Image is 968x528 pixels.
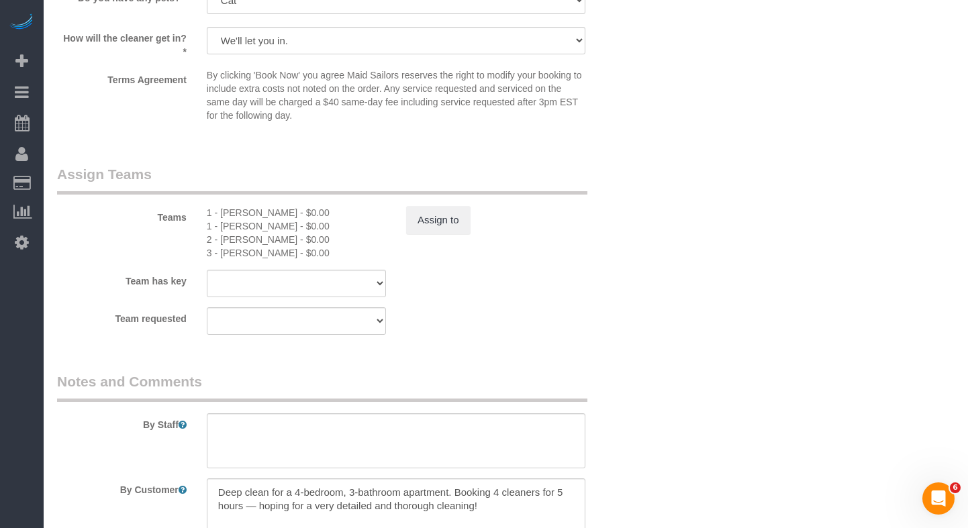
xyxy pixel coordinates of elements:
label: How will the cleaner get in? * [47,27,197,58]
label: By Customer [47,478,197,496]
div: 0 hours x $17.00/hour [207,206,386,219]
div: 0 hours x $17.00/hour [207,233,386,246]
img: Automaid Logo [8,13,35,32]
span: 6 [950,482,961,493]
label: By Staff [47,413,197,431]
label: Team requested [47,307,197,325]
label: Team has key [47,270,197,288]
legend: Notes and Comments [57,372,587,402]
div: 0 hours x $19.00/hour [207,219,386,233]
iframe: Intercom live chat [922,482,955,515]
div: 0 hours x $17.00/hour [207,246,386,260]
p: By clicking 'Book Now' you agree Maid Sailors reserves the right to modify your booking to includ... [207,68,585,122]
legend: Assign Teams [57,164,587,195]
label: Terms Agreement [47,68,197,87]
button: Assign to [406,206,471,234]
label: Teams [47,206,197,224]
